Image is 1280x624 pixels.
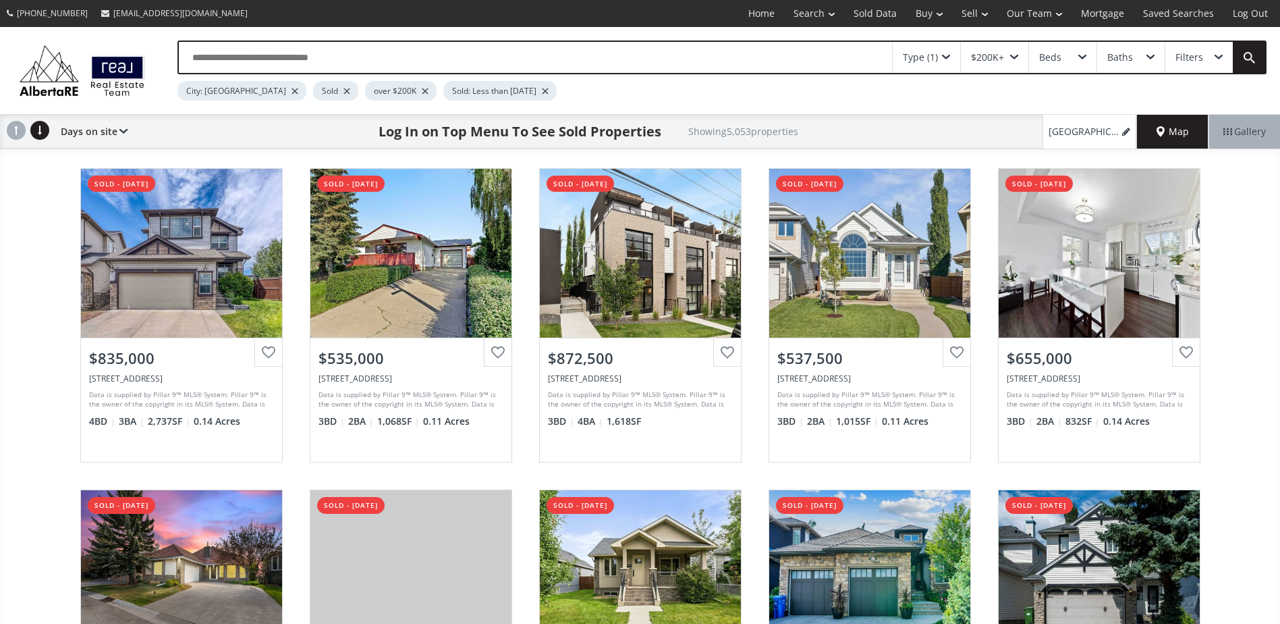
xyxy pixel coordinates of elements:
h2: Showing 5,053 properties [688,126,798,136]
h1: Log In on Top Menu To See Sold Properties [379,122,661,141]
div: Data is supplied by Pillar 9™ MLS® System. Pillar 9™ is the owner of the copyright in its MLS® Sy... [89,390,271,410]
div: $535,000 [318,348,503,369]
span: 832 SF [1065,415,1100,428]
a: sold - [DATE]$655,000[STREET_ADDRESS]Data is supplied by Pillar 9™ MLS® System. Pillar 9™ is the ... [984,155,1214,476]
div: Data is supplied by Pillar 9™ MLS® System. Pillar 9™ is the owner of the copyright in its MLS® Sy... [777,390,959,410]
a: [GEOGRAPHIC_DATA], over $200K [1042,115,1137,149]
span: 2,737 SF [148,415,190,428]
span: 4 BA [578,415,603,428]
span: Map [1157,125,1189,138]
div: Days on site [54,115,128,149]
div: 27 Sage Valley Court NW, Calgary, AB T3R 0E8 [89,373,274,384]
a: sold - [DATE]$537,500[STREET_ADDRESS]Data is supplied by Pillar 9™ MLS® System. Pillar 9™ is the ... [755,155,984,476]
span: 3 BD [548,415,574,428]
div: Beds [1039,53,1061,62]
a: sold - [DATE]$872,500[STREET_ADDRESS]Data is supplied by Pillar 9™ MLS® System. Pillar 9™ is the ... [526,155,755,476]
span: 3 BD [777,415,804,428]
div: Map [1137,115,1208,149]
div: 1826 38 Avenue SW, Calgary, AB T2T 6X8 [548,373,733,384]
a: [EMAIL_ADDRESS][DOMAIN_NAME] [94,1,254,26]
div: Gallery [1208,115,1280,149]
div: Data is supplied by Pillar 9™ MLS® System. Pillar 9™ is the owner of the copyright in its MLS® Sy... [1007,390,1188,410]
span: [PHONE_NUMBER] [17,7,88,19]
span: Gallery [1223,125,1266,138]
span: 0.11 Acres [882,415,928,428]
div: Sold [313,81,358,101]
span: [EMAIL_ADDRESS][DOMAIN_NAME] [113,7,248,19]
span: 2 BA [807,415,833,428]
div: Type (1) [903,53,938,62]
div: Sold: Less than [DATE] [443,81,557,101]
div: Baths [1107,53,1133,62]
div: Data is supplied by Pillar 9™ MLS® System. Pillar 9™ is the owner of the copyright in its MLS® Sy... [318,390,500,410]
a: sold - [DATE]$835,000[STREET_ADDRESS]Data is supplied by Pillar 9™ MLS® System. Pillar 9™ is the ... [67,155,296,476]
div: $835,000 [89,348,274,369]
div: over $200K [365,81,437,101]
div: Data is supplied by Pillar 9™ MLS® System. Pillar 9™ is the owner of the copyright in its MLS® Sy... [548,390,729,410]
div: $200K+ [971,53,1004,62]
span: 3 BD [318,415,345,428]
span: 2 BA [1036,415,1062,428]
div: 75 Covewood Park, Calgary, AB T3K 4T2 [777,373,962,384]
div: $537,500 [777,348,962,369]
span: 0.14 Acres [194,415,240,428]
span: 0.14 Acres [1103,415,1150,428]
div: $655,000 [1007,348,1192,369]
span: 1,015 SF [836,415,879,428]
span: 3 BD [1007,415,1033,428]
span: 1,068 SF [377,415,420,428]
div: 805 67 Avenue SW, Calgary, AB T2V 0M6 [1007,373,1192,384]
div: 820 Archwood Road SE, Calgary, AB T2J 1C4 [318,373,503,384]
div: $872,500 [548,348,733,369]
span: 0.11 Acres [423,415,470,428]
a: sold - [DATE]$535,000[STREET_ADDRESS]Data is supplied by Pillar 9™ MLS® System. Pillar 9™ is the ... [296,155,526,476]
div: Filters [1175,53,1203,62]
span: 3 BA [119,415,144,428]
span: 4 BD [89,415,115,428]
span: 1,618 SF [607,415,641,428]
img: Logo [13,42,150,99]
span: [GEOGRAPHIC_DATA], over $200K [1049,125,1119,138]
span: 2 BA [348,415,374,428]
div: City: [GEOGRAPHIC_DATA] [177,81,306,101]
